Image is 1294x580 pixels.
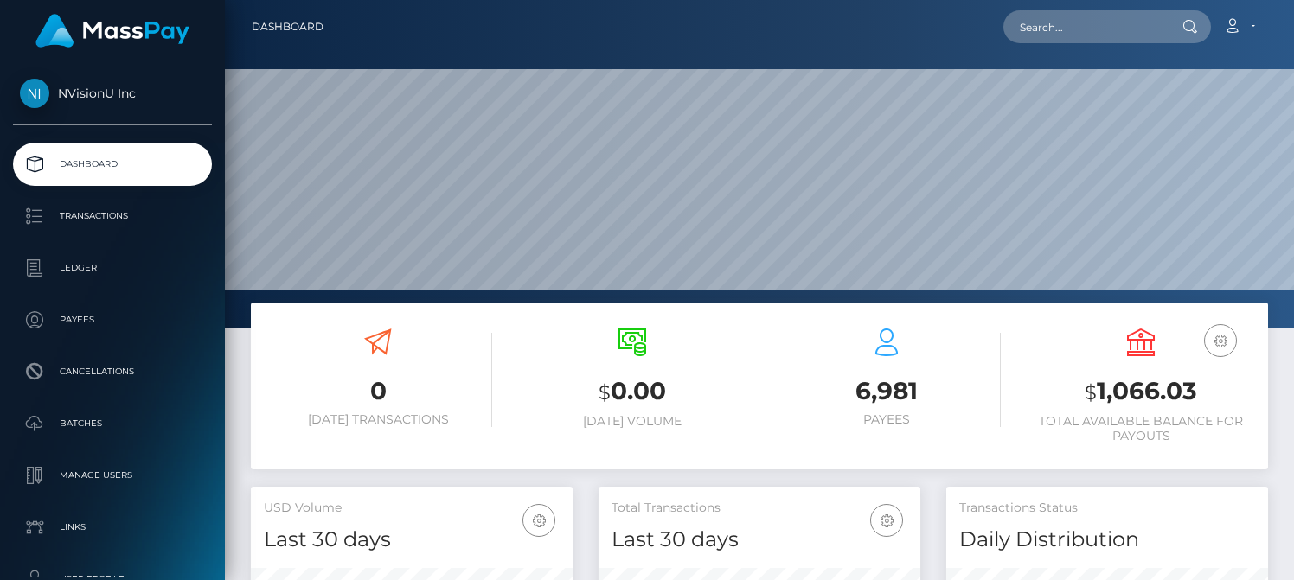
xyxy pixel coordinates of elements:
p: Dashboard [20,151,205,177]
p: Manage Users [20,462,205,488]
h3: 0 [264,374,492,408]
a: Transactions [13,194,212,238]
p: Links [20,514,205,540]
input: Search... [1003,10,1166,43]
img: MassPay Logo [35,14,189,48]
h3: 0.00 [518,374,746,410]
small: $ [599,380,611,405]
a: Dashboard [252,9,323,45]
p: Transactions [20,203,205,229]
h4: Daily Distribution [959,525,1255,555]
span: NVisionU Inc [13,86,212,101]
h4: Last 30 days [612,525,907,555]
a: Dashboard [13,143,212,186]
a: Batches [13,402,212,445]
h3: 6,981 [772,374,1001,408]
small: $ [1085,380,1097,405]
p: Cancellations [20,359,205,385]
h6: Payees [772,412,1001,427]
a: Payees [13,298,212,341]
h6: [DATE] Volume [518,414,746,429]
h5: USD Volume [264,500,560,517]
h3: 1,066.03 [1027,374,1255,410]
h4: Last 30 days [264,525,560,555]
a: Cancellations [13,350,212,393]
h5: Transactions Status [959,500,1255,517]
a: Ledger [13,246,212,290]
h6: [DATE] Transactions [264,412,492,427]
h6: Total Available Balance for Payouts [1027,414,1255,443]
img: NVisionU Inc [20,79,49,108]
h5: Total Transactions [612,500,907,517]
a: Manage Users [13,454,212,497]
a: Links [13,506,212,549]
p: Batches [20,411,205,437]
p: Payees [20,307,205,333]
p: Ledger [20,255,205,281]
